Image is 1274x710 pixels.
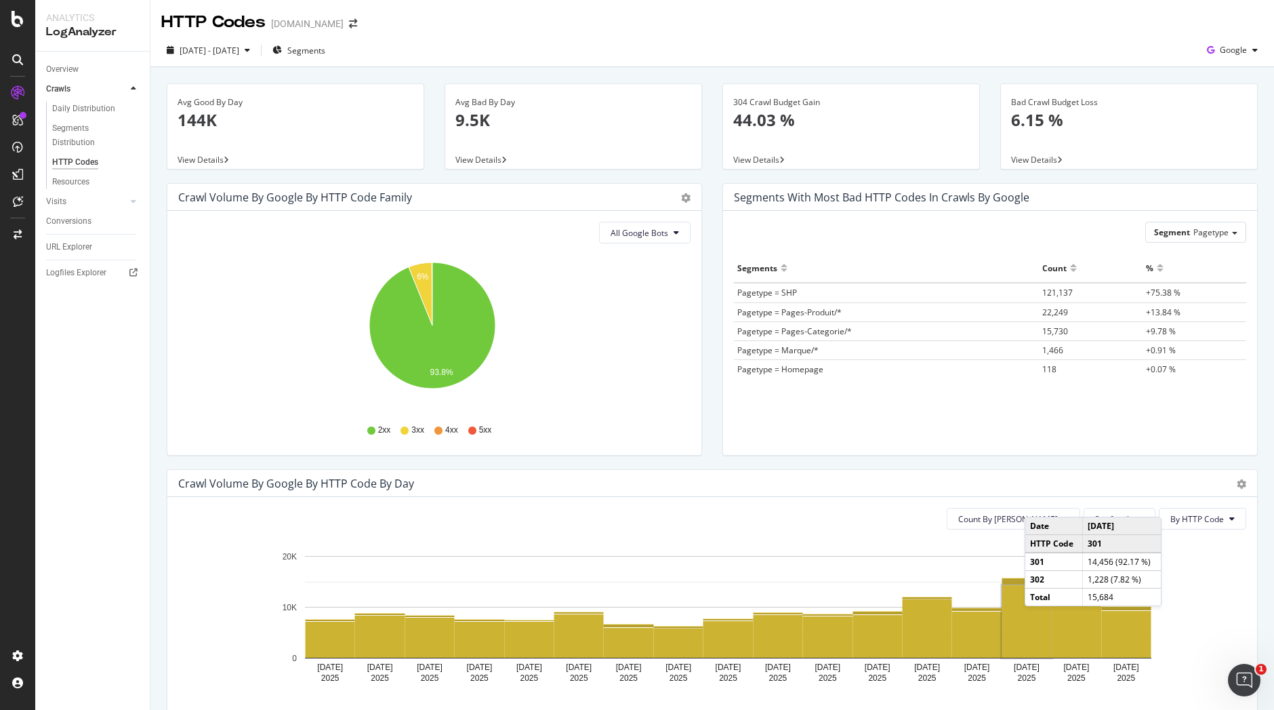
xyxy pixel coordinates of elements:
[520,673,539,683] text: 2025
[1042,363,1056,375] span: 118
[570,673,588,683] text: 2025
[455,96,691,109] div: Avg Bad By Day
[349,19,357,28] div: arrow-right-arrow-left
[1011,96,1247,109] div: Bad Crawl Budget Loss
[46,82,70,96] div: Crawls
[52,175,140,189] a: Resources
[371,673,389,683] text: 2025
[1146,257,1153,279] div: %
[46,195,127,209] a: Visits
[968,673,986,683] text: 2025
[470,673,489,683] text: 2025
[421,673,439,683] text: 2025
[321,673,340,683] text: 2025
[516,663,542,672] text: [DATE]
[1082,553,1161,571] td: 14,456 (92.17 %)
[1082,534,1161,553] td: 301
[616,663,642,672] text: [DATE]
[445,425,458,436] span: 4xx
[52,102,115,116] div: Daily Distribution
[733,96,969,109] div: 304 Crawl Budget Gain
[417,273,429,282] text: 6%
[1082,589,1161,606] td: 15,684
[737,344,819,356] span: Pagetype = Marque/*
[1237,479,1246,489] div: gear
[1095,513,1133,525] span: 3xx family
[46,214,91,229] div: Conversions
[1011,154,1057,165] span: View Details
[46,195,66,209] div: Visits
[479,425,492,436] span: 5xx
[455,109,691,132] p: 9.5K
[1170,513,1224,525] span: By HTTP Code
[737,363,823,375] span: Pagetype = Homepage
[178,477,414,490] div: Crawl Volume by google by HTTP Code by Day
[1146,287,1180,298] span: +75.38 %
[918,673,937,683] text: 2025
[1042,287,1073,298] span: 121,137
[271,17,344,31] div: [DOMAIN_NAME]
[1082,571,1161,589] td: 1,228 (7.82 %)
[178,254,686,412] svg: A chart.
[815,663,840,672] text: [DATE]
[865,663,890,672] text: [DATE]
[1084,508,1155,530] button: 3xx family
[180,45,239,56] span: [DATE] - [DATE]
[52,155,98,170] div: HTTP Codes
[46,266,106,280] div: Logfiles Explorer
[317,663,343,672] text: [DATE]
[178,154,224,165] span: View Details
[467,663,493,672] text: [DATE]
[1011,109,1247,132] p: 6.15 %
[681,193,691,203] div: gear
[733,109,969,132] p: 44.03 %
[1082,517,1161,535] td: [DATE]
[46,11,139,24] div: Analytics
[769,673,787,683] text: 2025
[430,368,453,378] text: 93.8%
[964,663,990,672] text: [DATE]
[178,96,413,109] div: Avg Good By Day
[1042,257,1067,279] div: Count
[1025,571,1082,589] td: 302
[1146,344,1176,356] span: +0.91 %
[1014,663,1040,672] text: [DATE]
[734,191,1029,204] div: Segments with most bad HTTP codes in Crawls by google
[46,240,92,254] div: URL Explorer
[1146,307,1180,318] span: +13.84 %
[52,121,127,150] div: Segments Distribution
[947,508,1080,530] button: Count By [PERSON_NAME]
[52,102,140,116] a: Daily Distribution
[868,673,886,683] text: 2025
[46,214,140,229] a: Conversions
[52,121,140,150] a: Segments Distribution
[1042,326,1068,337] span: 15,730
[378,425,391,436] span: 2xx
[1025,589,1082,606] td: Total
[819,673,837,683] text: 2025
[1063,663,1089,672] text: [DATE]
[1193,226,1229,238] span: Pagetype
[611,227,668,239] span: All Google Bots
[1220,44,1247,56] span: Google
[46,62,79,77] div: Overview
[178,540,1236,698] svg: A chart.
[46,24,139,40] div: LogAnalyzer
[267,39,331,61] button: Segments
[958,513,1058,525] span: Count By Day
[178,191,412,204] div: Crawl Volume by google by HTTP Code Family
[52,155,140,170] a: HTTP Codes
[46,82,127,96] a: Crawls
[455,154,501,165] span: View Details
[670,673,688,683] text: 2025
[367,663,393,672] text: [DATE]
[46,62,140,77] a: Overview
[287,45,325,56] span: Segments
[52,175,89,189] div: Resources
[46,240,140,254] a: URL Explorer
[1256,664,1267,675] span: 1
[178,109,413,132] p: 144K
[1228,664,1260,696] iframe: Intercom live chat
